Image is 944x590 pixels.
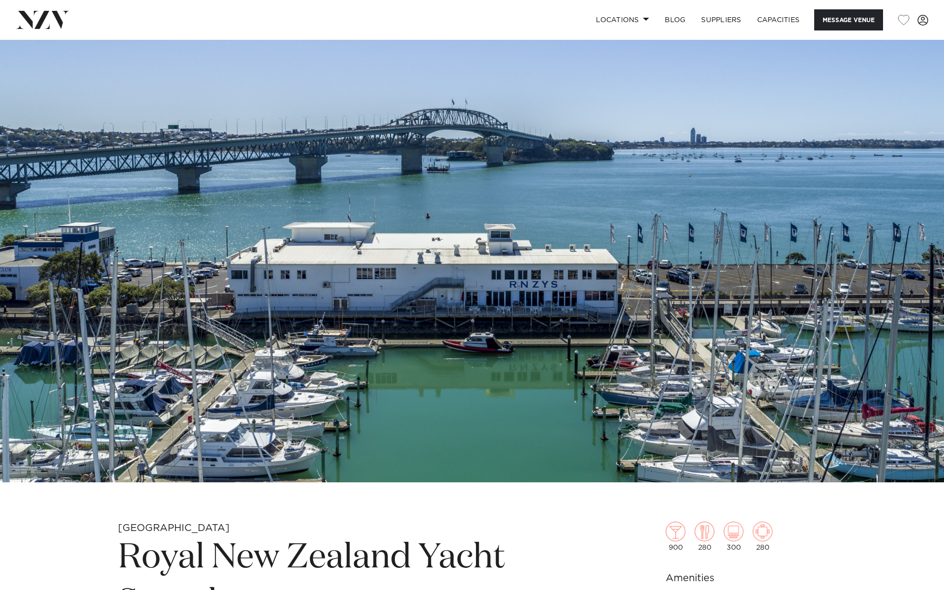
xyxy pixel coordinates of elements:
[657,9,693,30] a: BLOG
[695,522,714,551] div: 280
[724,522,743,551] div: 300
[666,522,685,541] img: cocktail.png
[814,9,883,30] button: Message Venue
[16,11,69,29] img: nzv-logo.png
[753,522,772,541] img: meeting.png
[753,522,772,551] div: 280
[724,522,743,541] img: theatre.png
[118,523,230,533] small: [GEOGRAPHIC_DATA]
[693,9,749,30] a: SUPPLIERS
[666,571,826,586] h6: Amenities
[749,9,808,30] a: Capacities
[695,522,714,541] img: dining.png
[588,9,657,30] a: Locations
[666,522,685,551] div: 900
